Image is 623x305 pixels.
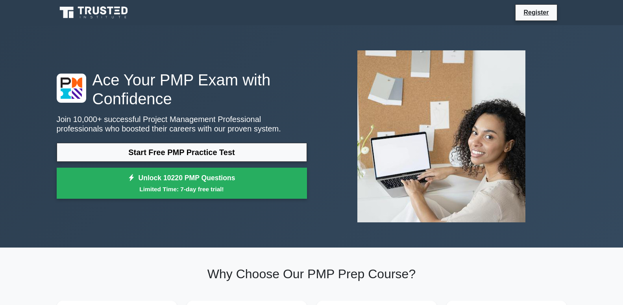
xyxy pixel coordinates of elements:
a: Register [519,7,553,17]
h1: Ace Your PMP Exam with Confidence [57,70,307,108]
small: Limited Time: 7-day free trial! [67,185,297,194]
a: Start Free PMP Practice Test [57,143,307,162]
h2: Why Choose Our PMP Prep Course? [57,266,567,281]
a: Unlock 10220 PMP QuestionsLimited Time: 7-day free trial! [57,168,307,199]
p: Join 10,000+ successful Project Management Professional professionals who boosted their careers w... [57,115,307,133]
